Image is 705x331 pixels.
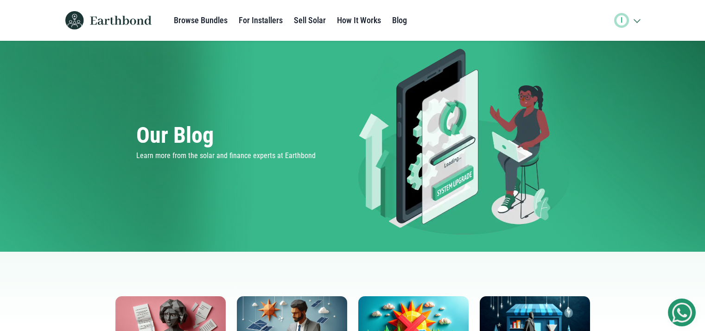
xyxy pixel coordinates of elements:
a: How It Works [337,11,381,30]
span: I [621,15,622,26]
img: Earthbond icon logo [62,11,88,30]
h1: Our Blog [136,124,349,146]
img: Earthbond text logo [90,16,152,25]
p: Learn more from the solar and finance experts at Earthbond [136,150,349,161]
a: Earthbond icon logo Earthbond text logo [62,4,152,37]
a: For Installers [239,11,283,30]
img: Get Started On Earthbond Via Whatsapp [672,303,692,323]
img: Green energy system upgrade image [356,45,569,248]
a: Sell Solar [294,11,326,30]
a: Blog [392,11,407,30]
a: Browse Bundles [174,11,228,30]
